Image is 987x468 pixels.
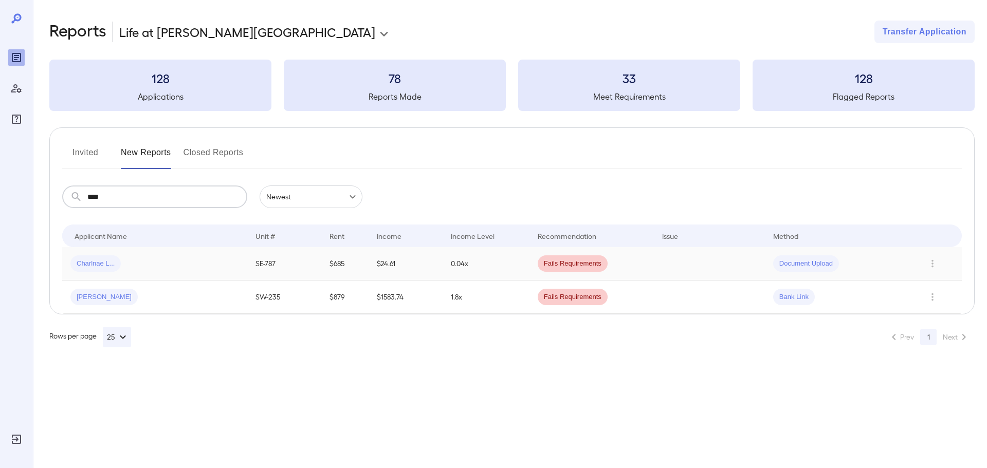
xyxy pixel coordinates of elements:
[443,247,529,280] td: 0.04x
[518,90,740,103] h5: Meet Requirements
[330,230,346,242] div: Rent
[49,60,975,111] summary: 128Applications78Reports Made33Meet Requirements128Flagged Reports
[920,329,937,345] button: page 1
[8,111,25,127] div: FAQ
[49,70,271,86] h3: 128
[121,144,171,169] button: New Reports
[662,230,679,242] div: Issue
[70,292,138,302] span: [PERSON_NAME]
[8,49,25,66] div: Reports
[369,247,443,280] td: $24.61
[518,70,740,86] h3: 33
[773,259,839,269] span: Document Upload
[753,70,975,86] h3: 128
[369,280,443,314] td: $1583.74
[753,90,975,103] h5: Flagged Reports
[184,144,244,169] button: Closed Reports
[284,70,506,86] h3: 78
[75,230,127,242] div: Applicant Name
[538,259,608,269] span: Fails Requirements
[49,21,106,43] h2: Reports
[321,247,369,280] td: $685
[451,230,495,242] div: Income Level
[8,80,25,97] div: Manage Users
[883,329,975,345] nav: pagination navigation
[924,255,941,272] button: Row Actions
[247,247,321,280] td: SE-787
[8,431,25,447] div: Log Out
[377,230,401,242] div: Income
[103,327,131,347] button: 25
[924,289,941,305] button: Row Actions
[49,327,131,347] div: Rows per page
[247,280,321,314] td: SW-235
[773,230,798,242] div: Method
[119,24,375,40] p: Life at [PERSON_NAME][GEOGRAPHIC_DATA]
[538,292,608,302] span: Fails Requirements
[874,21,975,43] button: Transfer Application
[538,230,596,242] div: Recommendation
[255,230,275,242] div: Unit #
[49,90,271,103] h5: Applications
[321,280,369,314] td: $879
[260,185,362,208] div: Newest
[284,90,506,103] h5: Reports Made
[443,280,529,314] td: 1.8x
[773,292,815,302] span: Bank Link
[62,144,108,169] button: Invited
[70,259,121,269] span: Charlnae L...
